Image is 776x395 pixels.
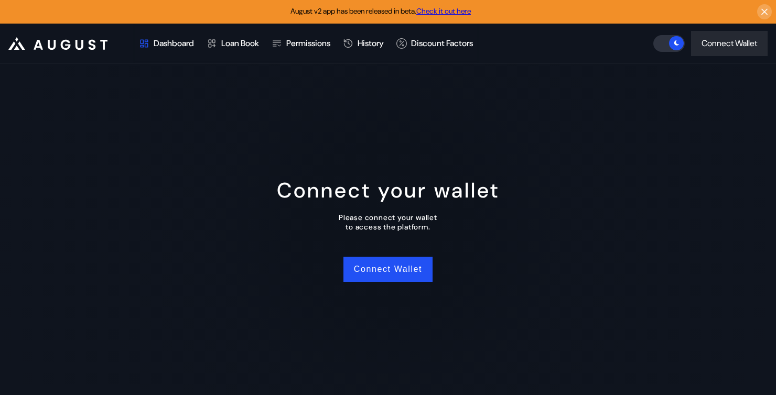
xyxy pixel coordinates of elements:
button: Connect Wallet [691,31,768,56]
div: Loan Book [221,38,259,49]
span: August v2 app has been released in beta. [290,6,471,16]
a: Permissions [265,24,337,63]
div: Connect your wallet [277,177,500,204]
div: Permissions [286,38,330,49]
a: Dashboard [133,24,200,63]
div: Please connect your wallet to access the platform. [339,213,437,232]
a: History [337,24,390,63]
div: Connect Wallet [702,38,757,49]
div: Discount Factors [411,38,473,49]
div: History [358,38,384,49]
a: Loan Book [200,24,265,63]
a: Check it out here [416,6,471,16]
a: Discount Factors [390,24,479,63]
div: Dashboard [154,38,194,49]
button: Connect Wallet [343,257,433,282]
